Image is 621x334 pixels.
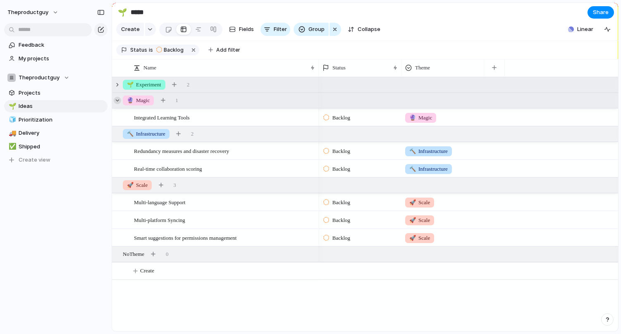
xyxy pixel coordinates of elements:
[19,74,60,82] span: Theproductguy
[127,182,134,188] span: 🚀
[116,23,144,36] button: Create
[216,46,240,54] span: Add filter
[134,112,190,122] span: Integrated Learning Tools
[4,52,107,65] a: My projects
[294,23,329,36] button: Group
[409,147,448,155] span: Infrastructure
[9,102,14,111] div: 🌱
[332,147,350,155] span: Backlog
[4,100,107,112] a: 🌱Ideas
[123,250,144,258] span: No Theme
[166,250,169,258] span: 0
[415,64,430,72] span: Theme
[140,267,154,275] span: Create
[19,156,50,164] span: Create view
[226,23,257,36] button: Fields
[577,25,593,33] span: Linear
[134,164,202,173] span: Real-time collaboration scoring
[134,233,236,242] span: Smart suggestions for permissions management
[191,130,194,138] span: 2
[332,64,346,72] span: Status
[7,102,16,110] button: 🌱
[9,115,14,124] div: 🧊
[187,81,190,89] span: 2
[593,8,609,17] span: Share
[127,97,134,103] span: 🔮
[4,114,107,126] a: 🧊Prioritization
[127,81,134,88] span: 🌱
[7,116,16,124] button: 🧊
[19,55,105,63] span: My projects
[409,198,430,207] span: Scale
[134,197,186,207] span: Multi-language Support
[409,199,416,205] span: 🚀
[127,131,134,137] span: 🔨
[332,198,350,207] span: Backlog
[332,216,350,224] span: Backlog
[121,25,140,33] span: Create
[118,7,127,18] div: 🌱
[143,64,156,72] span: Name
[127,181,148,189] span: Scale
[409,115,416,121] span: 🔮
[127,130,165,138] span: Infrastructure
[19,143,105,151] span: Shipped
[332,234,350,242] span: Backlog
[19,89,105,97] span: Projects
[409,166,416,172] span: 🔨
[134,215,185,224] span: Multi-platform Syncing
[239,25,254,33] span: Fields
[7,129,16,137] button: 🚚
[409,114,432,122] span: Magic
[588,6,614,19] button: Share
[19,129,105,137] span: Delivery
[116,6,129,19] button: 🌱
[332,114,350,122] span: Backlog
[260,23,290,36] button: Filter
[127,81,161,89] span: Experiment
[134,146,229,155] span: Redundancy measures and disaster recovery
[4,87,107,99] a: Projects
[175,96,178,105] span: 1
[4,127,107,139] a: 🚚Delivery
[19,116,105,124] span: Prioritization
[358,25,380,33] span: Collapse
[9,142,14,151] div: ✅
[308,25,325,33] span: Group
[7,8,48,17] span: theproductguy
[409,148,416,154] span: 🔨
[409,216,430,224] span: Scale
[4,154,107,166] button: Create view
[565,23,597,36] button: Linear
[147,45,155,55] button: is
[4,6,63,19] button: theproductguy
[409,217,416,223] span: 🚀
[332,165,350,173] span: Backlog
[409,165,448,173] span: Infrastructure
[7,143,16,151] button: ✅
[127,96,150,105] span: Magic
[409,234,430,242] span: Scale
[274,25,287,33] span: Filter
[164,46,184,54] span: Backlog
[19,102,105,110] span: Ideas
[154,45,189,55] button: Backlog
[130,46,147,54] span: Status
[4,72,107,84] button: Theproductguy
[173,181,176,189] span: 3
[9,129,14,138] div: 🚚
[203,44,245,56] button: Add filter
[4,39,107,51] a: Feedback
[409,235,416,241] span: 🚀
[149,46,153,54] span: is
[4,141,107,153] a: ✅Shipped
[19,41,105,49] span: Feedback
[344,23,384,36] button: Collapse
